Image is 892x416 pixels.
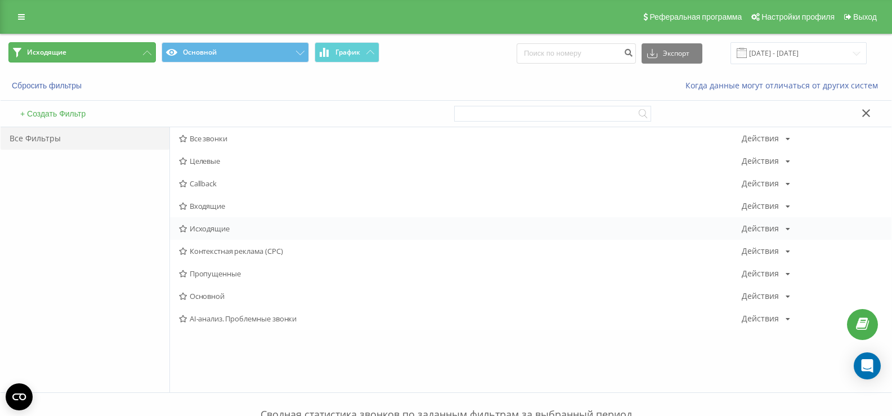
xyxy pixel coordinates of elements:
span: Исходящие [27,48,66,57]
div: Действия [742,135,779,142]
div: Действия [742,157,779,165]
span: Пропущенные [179,270,742,278]
div: Действия [742,315,779,323]
button: Экспорт [642,43,702,64]
button: Open CMP widget [6,383,33,410]
span: Входящие [179,202,742,210]
div: Действия [742,247,779,255]
a: Когда данные могут отличаться от других систем [685,80,884,91]
div: Действия [742,202,779,210]
button: Закрыть [858,108,875,120]
button: График [315,42,379,62]
div: Действия [742,292,779,300]
div: Действия [742,180,779,187]
button: + Создать Фильтр [17,109,89,119]
button: Исходящие [8,42,156,62]
div: Все Фильтры [1,127,169,150]
div: Open Intercom Messenger [854,352,881,379]
span: Выход [853,12,877,21]
span: Реферальная программа [649,12,742,21]
input: Поиск по номеру [517,43,636,64]
span: Основной [179,292,742,300]
div: Действия [742,225,779,232]
span: Целевые [179,157,742,165]
button: Основной [162,42,309,62]
span: График [335,48,360,56]
span: Исходящие [179,225,742,232]
span: AI-анализ. Проблемные звонки [179,315,742,323]
span: Настройки профиля [761,12,835,21]
div: Действия [742,270,779,278]
span: Callback [179,180,742,187]
span: Все звонки [179,135,742,142]
button: Сбросить фильтры [8,80,87,91]
span: Контекстная реклама (CPC) [179,247,742,255]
